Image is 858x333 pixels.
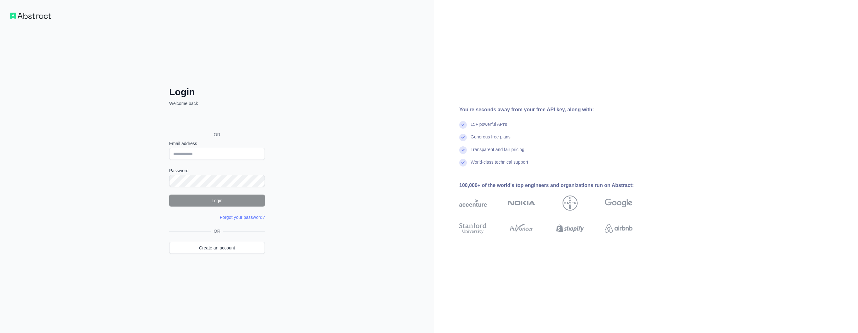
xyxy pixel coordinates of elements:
[471,159,528,172] div: World-class technical support
[459,221,487,235] img: stanford university
[459,182,653,189] div: 100,000+ of the world's top engineers and organizations run on Abstract:
[220,215,265,220] a: Forgot your password?
[563,196,578,211] img: bayer
[459,106,653,114] div: You're seconds away from your free API key, along with:
[459,146,467,154] img: check mark
[605,196,632,211] img: google
[459,134,467,141] img: check mark
[169,100,265,107] p: Welcome back
[471,121,507,134] div: 15+ powerful API's
[169,167,265,174] label: Password
[605,221,632,235] img: airbnb
[508,196,535,211] img: nokia
[209,131,226,138] span: OR
[10,13,51,19] img: Workflow
[211,228,223,234] span: OR
[459,159,467,166] img: check mark
[459,196,487,211] img: accenture
[169,242,265,254] a: Create an account
[169,195,265,207] button: Login
[471,134,511,146] div: Generous free plans
[169,140,265,147] label: Email address
[166,114,267,127] iframe: Knop Inloggen met Google
[471,146,524,159] div: Transparent and fair pricing
[169,86,265,98] h2: Login
[556,221,584,235] img: shopify
[459,121,467,129] img: check mark
[508,221,535,235] img: payoneer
